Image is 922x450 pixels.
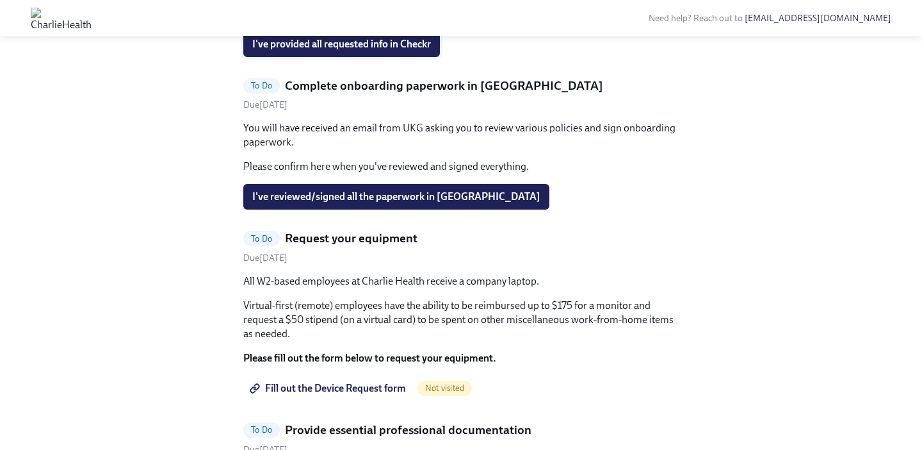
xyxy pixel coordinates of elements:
img: CharlieHealth [31,8,92,28]
h5: Complete onboarding paperwork in [GEOGRAPHIC_DATA] [285,78,603,94]
span: Need help? Reach out to [649,13,891,24]
button: I've reviewed/signed all the paperwork in [GEOGRAPHIC_DATA] [243,184,549,210]
a: [EMAIL_ADDRESS][DOMAIN_NAME] [745,13,891,24]
p: Virtual-first (remote) employees have the ability to be reimbursed up to $175 for a monitor and r... [243,299,679,341]
span: To Do [243,425,280,435]
h5: Provide essential professional documentation [285,422,531,438]
span: To Do [243,81,280,90]
span: To Do [243,234,280,244]
strong: Please fill out the form below to request your equipment. [243,352,496,364]
span: Friday, October 3rd 2025, 7:00 am [243,253,287,263]
p: Please confirm here when you've reviewed and signed everything. [243,160,679,174]
a: To DoRequest your equipmentDue[DATE] [243,230,679,264]
p: You will have received an email from UKG asking you to review various policies and sign onboardin... [243,121,679,149]
span: Not visited [417,383,472,393]
span: Friday, October 3rd 2025, 7:00 am [243,99,287,110]
span: Fill out the Device Request form [252,382,406,395]
a: To DoComplete onboarding paperwork in [GEOGRAPHIC_DATA]Due[DATE] [243,78,679,112]
p: All W2-based employees at Charlie Health receive a company laptop. [243,274,679,288]
span: I've provided all requested info in Checkr [252,38,431,51]
span: I've reviewed/signed all the paperwork in [GEOGRAPHIC_DATA] [252,190,540,203]
a: Fill out the Device Request form [243,376,415,401]
h5: Request your equipment [285,230,417,247]
button: I've provided all requested info in Checkr [243,31,440,57]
